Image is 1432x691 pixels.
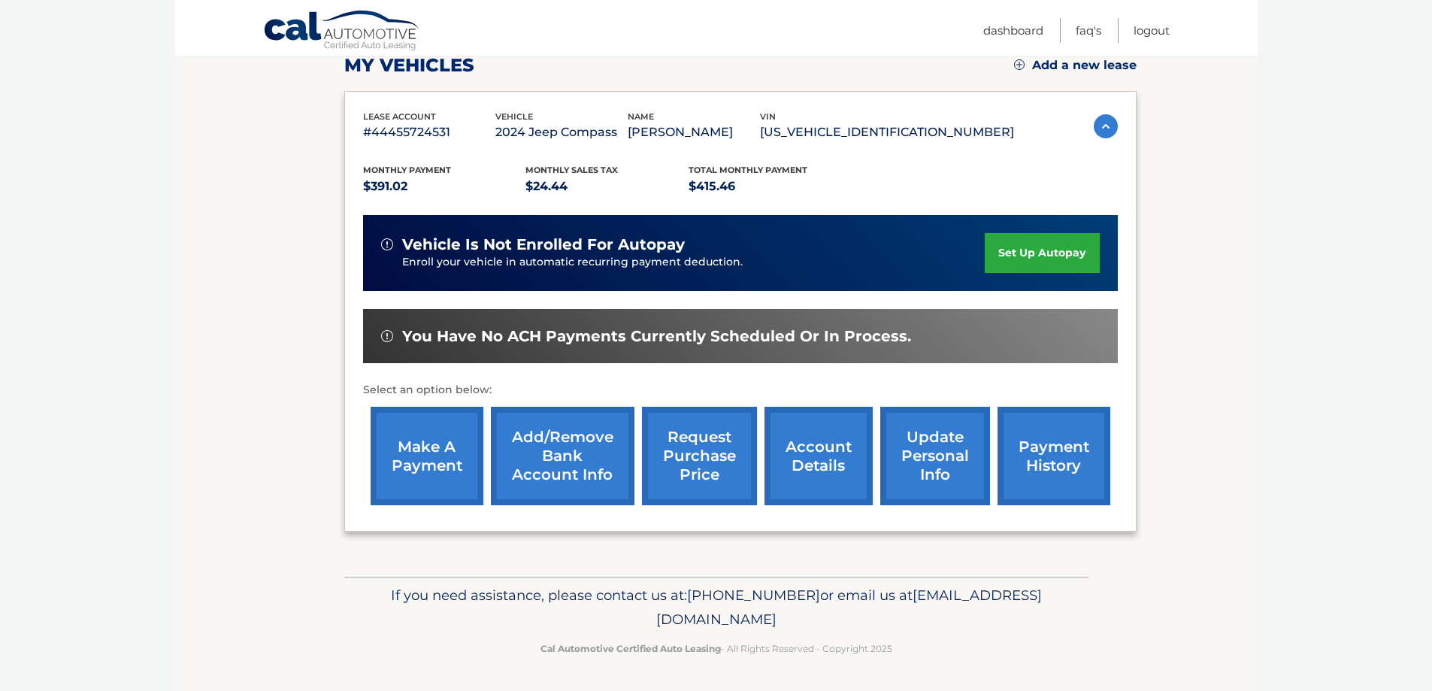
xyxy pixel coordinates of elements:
p: [US_VEHICLE_IDENTIFICATION_NUMBER] [760,122,1014,143]
a: FAQ's [1076,18,1101,43]
span: Monthly sales Tax [525,165,618,175]
span: vin [760,111,776,122]
h2: my vehicles [344,54,474,77]
p: $391.02 [363,176,526,197]
p: Select an option below: [363,381,1118,399]
img: alert-white.svg [381,330,393,342]
span: You have no ACH payments currently scheduled or in process. [402,327,911,346]
a: Add/Remove bank account info [491,407,634,505]
img: add.svg [1014,59,1025,70]
a: Add a new lease [1014,58,1137,73]
span: name [628,111,654,122]
a: set up autopay [985,233,1099,273]
span: Monthly Payment [363,165,451,175]
span: [PHONE_NUMBER] [687,586,820,604]
span: lease account [363,111,436,122]
p: #44455724531 [363,122,495,143]
span: vehicle [495,111,533,122]
img: alert-white.svg [381,238,393,250]
span: vehicle is not enrolled for autopay [402,235,685,254]
a: make a payment [371,407,483,505]
a: Logout [1134,18,1170,43]
span: Total Monthly Payment [689,165,807,175]
img: accordion-active.svg [1094,114,1118,138]
p: If you need assistance, please contact us at: or email us at [354,583,1079,632]
p: Enroll your vehicle in automatic recurring payment deduction. [402,254,985,271]
p: 2024 Jeep Compass [495,122,628,143]
p: - All Rights Reserved - Copyright 2025 [354,641,1079,656]
strong: Cal Automotive Certified Auto Leasing [540,643,721,654]
a: payment history [998,407,1110,505]
p: $415.46 [689,176,852,197]
a: Cal Automotive [263,10,421,53]
a: Dashboard [983,18,1043,43]
span: [EMAIL_ADDRESS][DOMAIN_NAME] [656,586,1042,628]
p: $24.44 [525,176,689,197]
a: account details [764,407,873,505]
a: update personal info [880,407,990,505]
p: [PERSON_NAME] [628,122,760,143]
a: request purchase price [642,407,757,505]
